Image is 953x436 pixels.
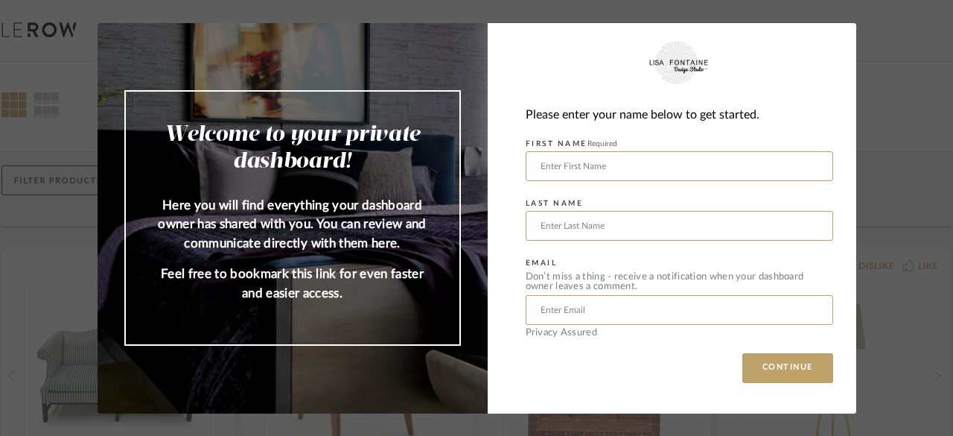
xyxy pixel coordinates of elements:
[526,139,617,148] label: FIRST NAME
[156,265,430,303] p: Feel free to bookmark this link for even faster and easier access.
[526,259,558,268] label: EMAIL
[587,140,617,148] span: Required
[526,328,833,338] div: Privacy Assured
[156,121,430,175] h2: Welcome to your private dashboard!
[526,272,833,291] div: Don’t miss a thing - receive a notification when your dashboard owner leaves a comment.
[526,151,833,181] input: Enter First Name
[156,196,430,253] p: Here you will find everything your dashboard owner has shared with you. You can review and commun...
[526,105,833,125] div: Please enter your name below to get started.
[742,353,833,383] button: CONTINUE
[526,295,833,325] input: Enter Email
[526,199,584,208] label: LAST NAME
[526,211,833,241] input: Enter Last Name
